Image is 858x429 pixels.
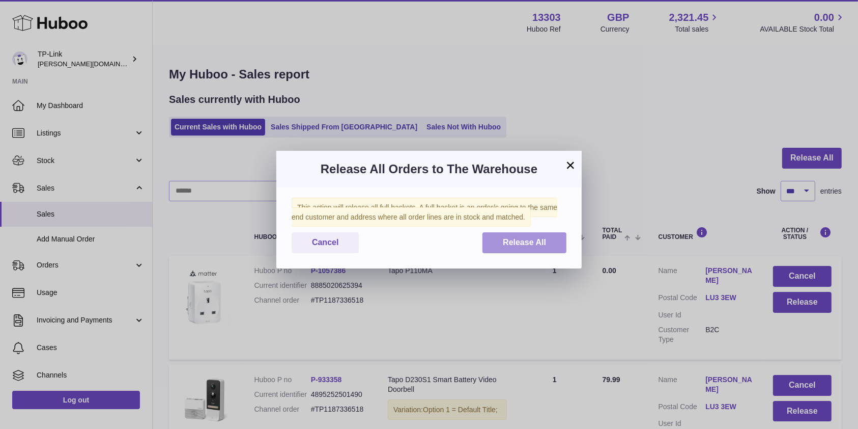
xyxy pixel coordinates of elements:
[292,161,566,177] h3: Release All Orders to The Warehouse
[564,159,577,171] button: ×
[503,238,546,247] span: Release All
[312,238,338,247] span: Cancel
[292,198,557,227] span: This action will release all full baskets. A full basket is an order/s going to the same end cust...
[482,232,566,253] button: Release All
[292,232,359,253] button: Cancel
